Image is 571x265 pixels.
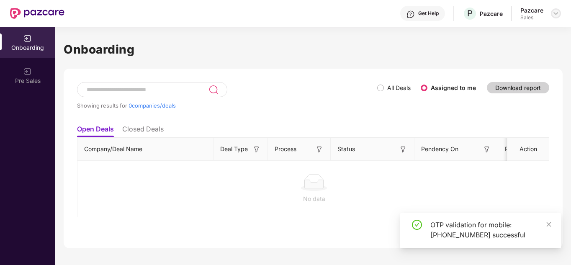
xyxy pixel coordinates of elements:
[84,194,544,203] div: No data
[505,144,548,154] span: Pendency
[431,84,476,91] label: Assigned to me
[553,10,559,17] img: svg+xml;base64,PHN2ZyBpZD0iRHJvcGRvd24tMzJ4MzIiIHhtbG5zPSJodHRwOi8vd3d3LnczLm9yZy8yMDAwL3N2ZyIgd2...
[520,14,543,21] div: Sales
[480,10,503,18] div: Pazcare
[421,144,458,154] span: Pendency On
[406,10,415,18] img: svg+xml;base64,PHN2ZyBpZD0iSGVscC0zMngzMiIgeG1sbnM9Imh0dHA6Ly93d3cudzMub3JnLzIwMDAvc3ZnIiB3aWR0aD...
[77,102,377,109] div: Showing results for
[418,10,439,17] div: Get Help
[498,138,561,161] th: Pendency
[23,34,32,43] img: svg+xml;base64,PHN2ZyB3aWR0aD0iMjAiIGhlaWdodD0iMjAiIHZpZXdCb3g9IjAgMCAyMCAyMCIgZmlsbD0ibm9uZSIgeG...
[23,67,32,76] img: svg+xml;base64,PHN2ZyB3aWR0aD0iMjAiIGhlaWdodD0iMjAiIHZpZXdCb3g9IjAgMCAyMCAyMCIgZmlsbD0ibm9uZSIgeG...
[412,220,422,230] span: check-circle
[252,145,261,154] img: svg+xml;base64,PHN2ZyB3aWR0aD0iMTYiIGhlaWdodD0iMTYiIHZpZXdCb3g9IjAgMCAxNiAxNiIgZmlsbD0ibm9uZSIgeG...
[122,125,164,137] li: Closed Deals
[64,40,563,59] h1: Onboarding
[467,8,473,18] span: P
[208,85,218,95] img: svg+xml;base64,PHN2ZyB3aWR0aD0iMjQiIGhlaWdodD0iMjUiIHZpZXdCb3g9IjAgMCAyNCAyNSIgZmlsbD0ibm9uZSIgeG...
[520,6,543,14] div: Pazcare
[487,82,549,93] button: Download report
[220,144,248,154] span: Deal Type
[507,138,549,161] th: Action
[10,8,64,19] img: New Pazcare Logo
[387,84,411,91] label: All Deals
[77,138,213,161] th: Company/Deal Name
[337,144,355,154] span: Status
[546,221,552,227] span: close
[315,145,324,154] img: svg+xml;base64,PHN2ZyB3aWR0aD0iMTYiIGhlaWdodD0iMTYiIHZpZXdCb3g9IjAgMCAxNiAxNiIgZmlsbD0ibm9uZSIgeG...
[430,220,551,240] div: OTP validation for mobile: [PHONE_NUMBER] successful
[275,144,296,154] span: Process
[77,125,114,137] li: Open Deals
[129,102,176,109] span: 0 companies/deals
[483,145,491,154] img: svg+xml;base64,PHN2ZyB3aWR0aD0iMTYiIGhlaWdodD0iMTYiIHZpZXdCb3g9IjAgMCAxNiAxNiIgZmlsbD0ibm9uZSIgeG...
[399,145,407,154] img: svg+xml;base64,PHN2ZyB3aWR0aD0iMTYiIGhlaWdodD0iMTYiIHZpZXdCb3g9IjAgMCAxNiAxNiIgZmlsbD0ibm9uZSIgeG...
